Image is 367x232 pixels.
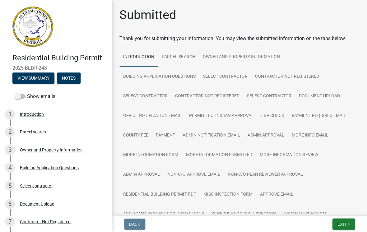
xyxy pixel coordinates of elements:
[5,216,15,226] div: 7
[129,221,140,226] span: Back
[5,199,15,209] div: 6
[171,86,243,106] a: Contractor Not Registered
[244,126,288,146] a: Admin Approval
[288,126,332,146] a: More Info Email
[20,202,54,206] div: Document Upload
[119,35,360,42] div: Thank you for submitting your information. You may view the submitted information on the tabs below.
[119,145,182,165] a: More Information Form
[12,65,100,71] span: 2025-BLDR-248
[57,76,81,81] wm-modal-confirm: Notes
[164,165,224,185] a: Non-C/O Approve Email
[224,165,306,185] a: Non-C/O Plan Reviewer Approval
[119,126,152,146] a: County Fee
[20,112,44,116] div: Introduction
[12,76,54,81] wm-modal-confirm: Summary
[256,145,322,165] a: More Information Review
[5,163,15,173] div: 4
[280,204,329,224] a: Footer Inspection
[119,204,207,224] a: Applicant Request for Inspections
[15,93,55,100] label: Show emails
[295,86,343,106] a: Document Upload
[119,47,158,67] a: Introduction
[5,181,15,191] div: 5
[243,86,295,106] a: Select contractor
[124,218,145,230] button: Back
[288,106,350,126] a: Payment Required Email
[20,130,46,134] div: Parcel search
[20,219,71,224] div: Contractor Not Registered
[119,106,185,126] a: Office Notification Email
[119,86,171,106] a: Select contractor
[12,72,54,84] button: View Summary
[158,47,199,67] a: Parcel search
[119,165,164,185] a: Admin Approval
[257,106,288,126] a: LDP Check
[199,47,283,67] a: Owner and Property Information
[199,67,251,87] a: Select contractor
[20,148,83,152] div: Owner and Property Information
[12,53,107,63] h4: Residential Building Permit
[332,218,355,230] button: Exit
[57,72,81,84] button: Notes
[207,204,280,224] a: Schedule Footer Inspection
[337,221,346,226] span: Exit
[251,67,323,87] a: Contractor Not Registered
[20,183,53,188] div: Select contractor
[119,184,199,204] a: Residential Building Permit PDF
[119,67,199,87] a: Building Application Questions
[5,145,15,155] div: 3
[5,127,15,137] div: 2
[119,7,176,22] h1: Submitted
[20,165,79,170] div: Building Application Questions
[5,109,15,119] div: 1
[199,184,256,204] a: Misc Inspection Form
[152,126,179,146] a: Payment
[179,126,244,146] a: Admin Notification Email
[185,106,257,126] a: Permit Technician Approval
[12,7,53,47] img: Putnam County, Georgia
[182,145,256,165] a: More Information Submitted
[256,184,297,204] a: Approve Email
